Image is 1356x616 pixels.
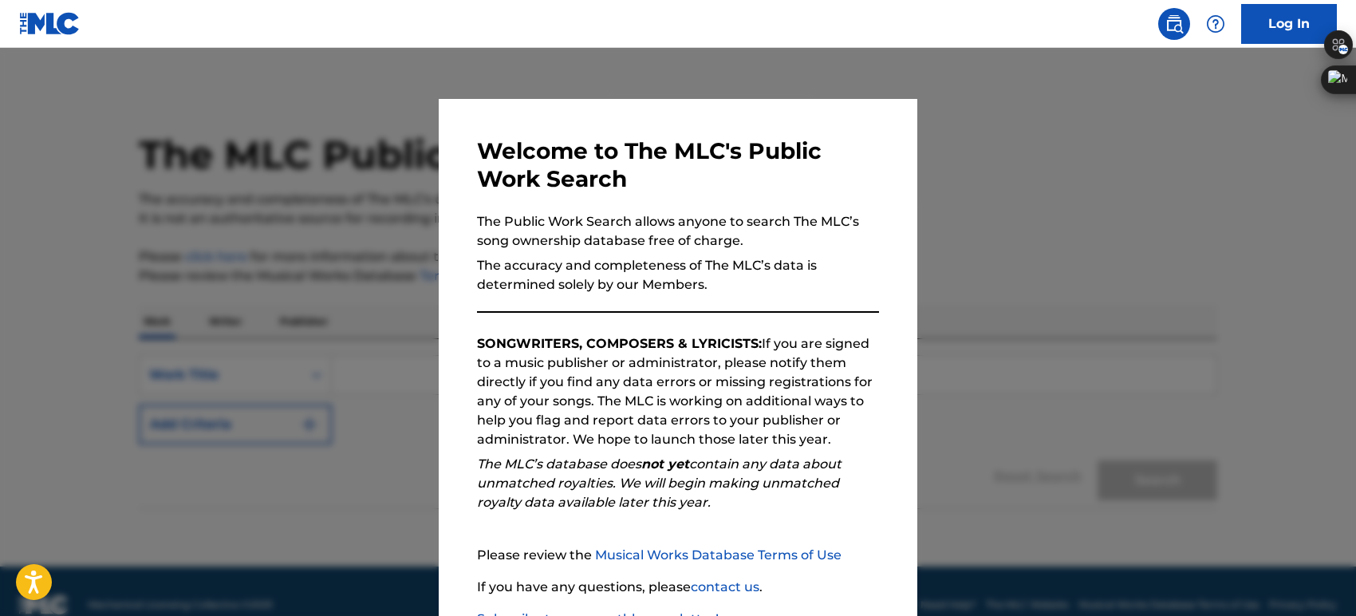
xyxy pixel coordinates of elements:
[691,579,759,594] a: contact us
[1165,14,1184,34] img: search
[477,336,762,351] strong: SONGWRITERS, COMPOSERS & LYRICISTS:
[19,12,81,35] img: MLC Logo
[1241,4,1337,44] a: Log In
[477,578,879,597] p: If you have any questions, please .
[477,256,879,294] p: The accuracy and completeness of The MLC’s data is determined solely by our Members.
[477,137,879,193] h3: Welcome to The MLC's Public Work Search
[1200,8,1232,40] div: Help
[477,546,879,565] p: Please review the
[595,547,842,563] a: Musical Works Database Terms of Use
[1158,8,1190,40] a: Public Search
[1206,14,1225,34] img: help
[477,212,879,251] p: The Public Work Search allows anyone to search The MLC’s song ownership database free of charge.
[477,334,879,449] p: If you are signed to a music publisher or administrator, please notify them directly if you find ...
[641,456,689,472] strong: not yet
[477,456,842,510] em: The MLC’s database does contain any data about unmatched royalties. We will begin making unmatche...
